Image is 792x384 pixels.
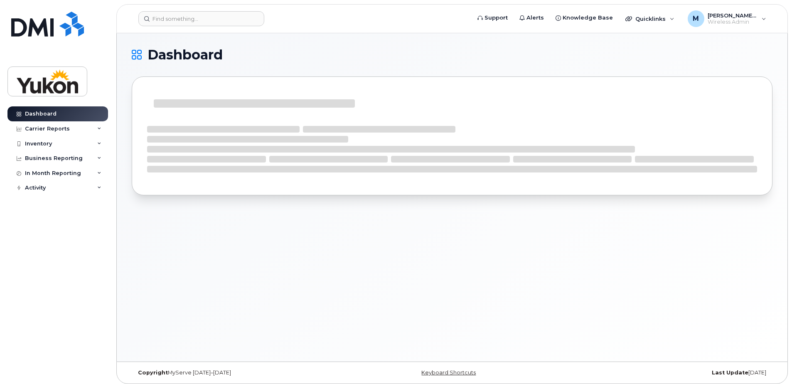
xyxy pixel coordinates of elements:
a: Keyboard Shortcuts [421,369,476,376]
strong: Last Update [712,369,748,376]
div: MyServe [DATE]–[DATE] [132,369,345,376]
div: [DATE] [559,369,772,376]
span: Dashboard [148,49,223,61]
strong: Copyright [138,369,168,376]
